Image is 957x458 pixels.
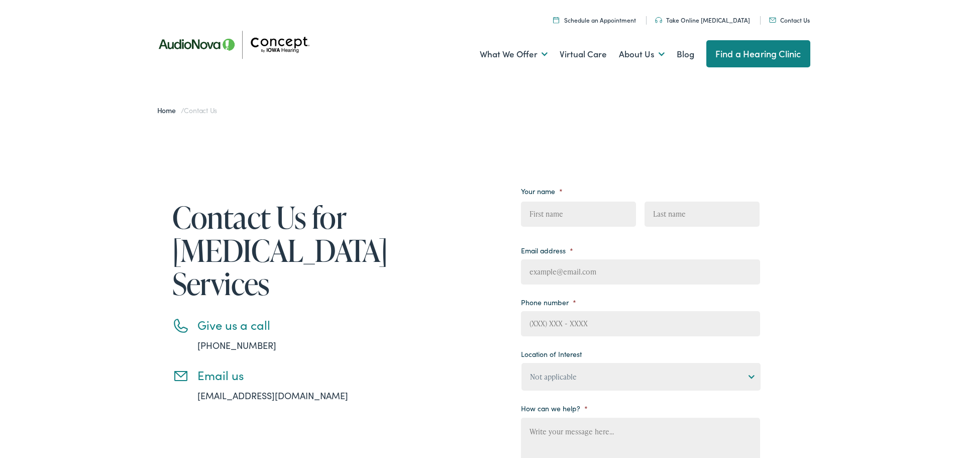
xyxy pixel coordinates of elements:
[553,17,559,23] img: A calendar icon to schedule an appointment at Concept by Iowa Hearing.
[521,259,760,285] input: example@email.com
[619,36,665,73] a: About Us
[521,349,582,358] label: Location of Interest
[172,201,378,300] h1: Contact Us for [MEDICAL_DATA] Services
[197,339,276,351] a: [PHONE_NUMBER]
[184,105,217,115] span: Contact Us
[521,404,588,413] label: How can we help?
[521,187,563,196] label: Your name
[655,16,750,24] a: Take Online [MEDICAL_DATA]
[197,389,348,402] a: [EMAIL_ADDRESS][DOMAIN_NAME]
[157,105,181,115] a: Home
[197,368,378,383] h3: Email us
[521,298,576,307] label: Phone number
[521,202,636,227] input: First name
[769,16,810,24] a: Contact Us
[645,202,760,227] input: Last name
[706,40,810,67] a: Find a Hearing Clinic
[521,311,760,336] input: (XXX) XXX - XXXX
[560,36,607,73] a: Virtual Care
[677,36,694,73] a: Blog
[553,16,636,24] a: Schedule an Appointment
[655,17,662,23] img: utility icon
[521,246,573,255] label: Email address
[480,36,548,73] a: What We Offer
[197,318,378,332] h3: Give us a call
[769,18,776,23] img: utility icon
[157,105,218,115] span: /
